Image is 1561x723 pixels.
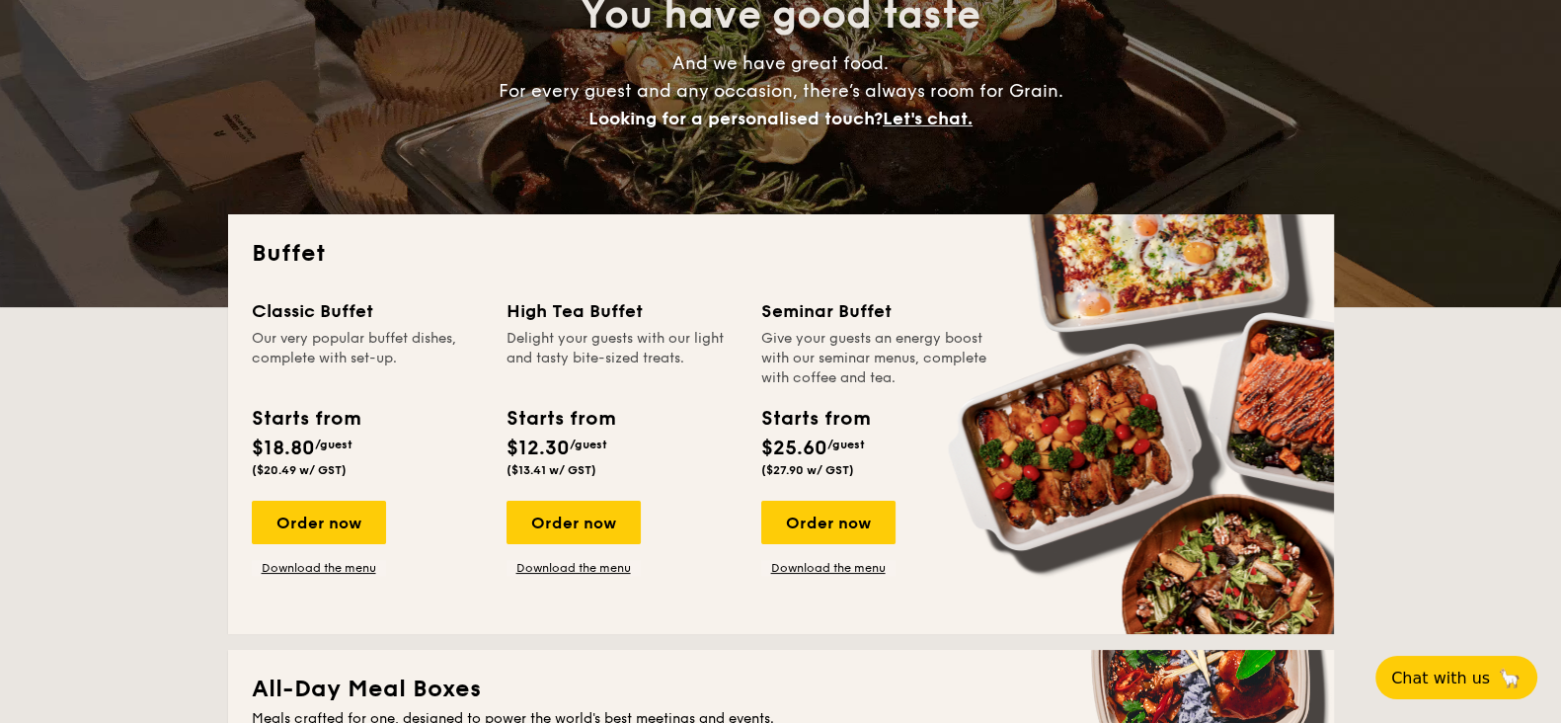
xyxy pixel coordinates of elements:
[507,437,570,460] span: $12.30
[252,463,347,477] span: ($20.49 w/ GST)
[761,437,827,460] span: $25.60
[761,329,992,388] div: Give your guests an energy boost with our seminar menus, complete with coffee and tea.
[761,297,992,325] div: Seminar Buffet
[252,297,483,325] div: Classic Buffet
[252,560,386,576] a: Download the menu
[761,560,896,576] a: Download the menu
[252,238,1310,270] h2: Buffet
[761,463,854,477] span: ($27.90 w/ GST)
[1375,656,1537,699] button: Chat with us🦙
[252,501,386,544] div: Order now
[761,404,869,434] div: Starts from
[883,108,973,129] span: Let's chat.
[499,52,1063,129] span: And we have great food. For every guest and any occasion, there’s always room for Grain.
[507,463,596,477] span: ($13.41 w/ GST)
[761,501,896,544] div: Order now
[1391,669,1490,687] span: Chat with us
[252,437,315,460] span: $18.80
[507,329,738,388] div: Delight your guests with our light and tasty bite-sized treats.
[252,674,1310,705] h2: All-Day Meal Boxes
[827,438,865,451] span: /guest
[252,329,483,388] div: Our very popular buffet dishes, complete with set-up.
[507,501,641,544] div: Order now
[1498,667,1522,689] span: 🦙
[588,108,883,129] span: Looking for a personalised touch?
[507,297,738,325] div: High Tea Buffet
[507,404,614,434] div: Starts from
[507,560,641,576] a: Download the menu
[570,438,607,451] span: /guest
[252,404,359,434] div: Starts from
[315,438,352,451] span: /guest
